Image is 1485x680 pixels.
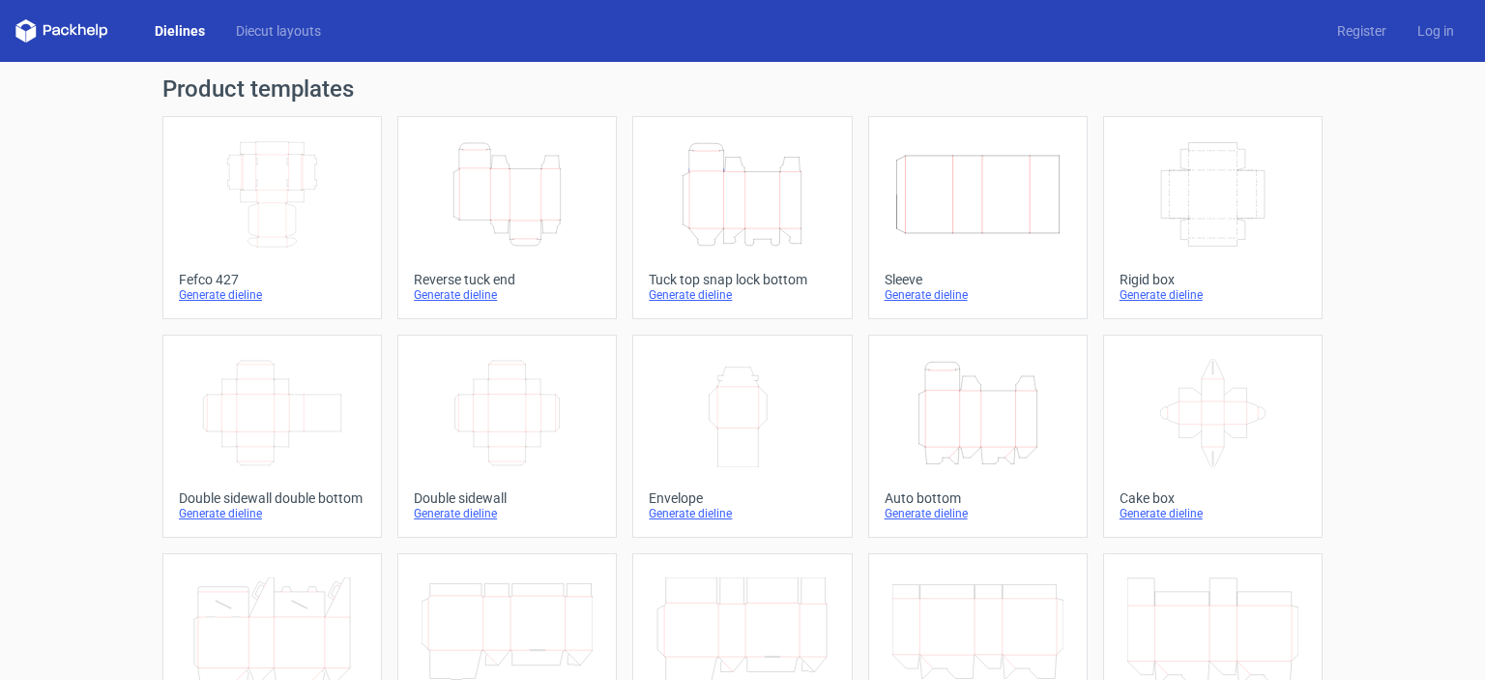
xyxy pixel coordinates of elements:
div: Auto bottom [885,490,1071,506]
div: Generate dieline [649,506,835,521]
div: Generate dieline [179,287,365,303]
div: Generate dieline [885,287,1071,303]
div: Generate dieline [649,287,835,303]
div: Reverse tuck end [414,272,600,287]
a: Tuck top snap lock bottomGenerate dieline [632,116,852,319]
div: Fefco 427 [179,272,365,287]
div: Generate dieline [414,287,600,303]
div: Rigid box [1120,272,1306,287]
a: Rigid boxGenerate dieline [1103,116,1323,319]
div: Tuck top snap lock bottom [649,272,835,287]
div: Sleeve [885,272,1071,287]
a: SleeveGenerate dieline [868,116,1088,319]
a: Log in [1402,21,1470,41]
div: Cake box [1120,490,1306,506]
a: Register [1322,21,1402,41]
div: Double sidewall [414,490,600,506]
a: Dielines [139,21,220,41]
a: Auto bottomGenerate dieline [868,335,1088,538]
a: Fefco 427Generate dieline [162,116,382,319]
div: Double sidewall double bottom [179,490,365,506]
div: Generate dieline [414,506,600,521]
h1: Product templates [162,77,1323,101]
a: Reverse tuck endGenerate dieline [397,116,617,319]
div: Generate dieline [885,506,1071,521]
a: EnvelopeGenerate dieline [632,335,852,538]
a: Double sidewall double bottomGenerate dieline [162,335,382,538]
div: Generate dieline [1120,506,1306,521]
div: Generate dieline [179,506,365,521]
a: Double sidewallGenerate dieline [397,335,617,538]
a: Diecut layouts [220,21,336,41]
div: Envelope [649,490,835,506]
div: Generate dieline [1120,287,1306,303]
a: Cake boxGenerate dieline [1103,335,1323,538]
